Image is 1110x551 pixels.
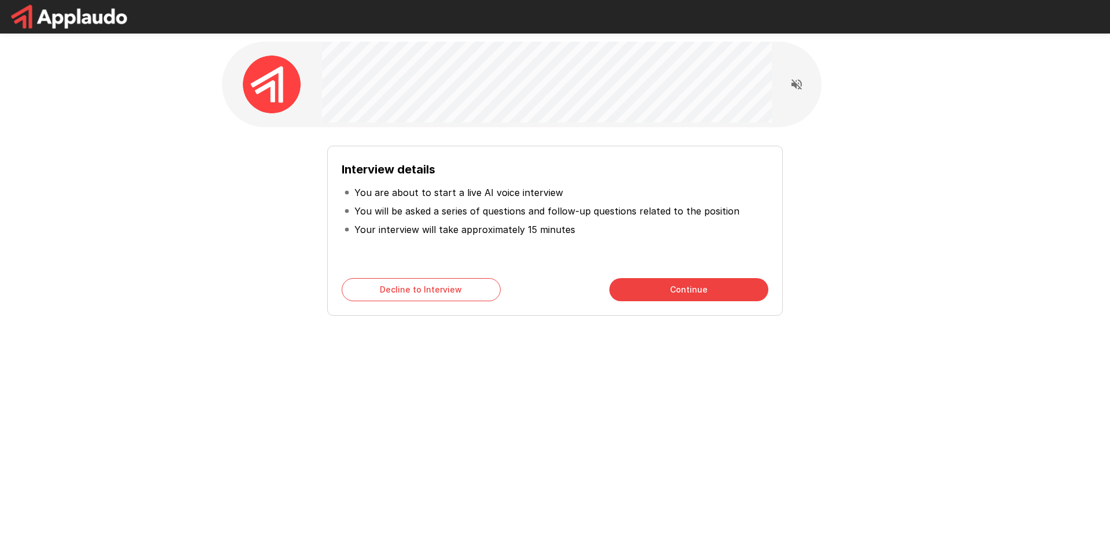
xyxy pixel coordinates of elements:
[354,186,563,199] p: You are about to start a live AI voice interview
[609,278,768,301] button: Continue
[354,204,739,218] p: You will be asked a series of questions and follow-up questions related to the position
[243,56,301,113] img: applaudo_avatar.png
[785,73,808,96] button: Read questions aloud
[342,162,435,176] b: Interview details
[342,278,501,301] button: Decline to Interview
[354,223,575,236] p: Your interview will take approximately 15 minutes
